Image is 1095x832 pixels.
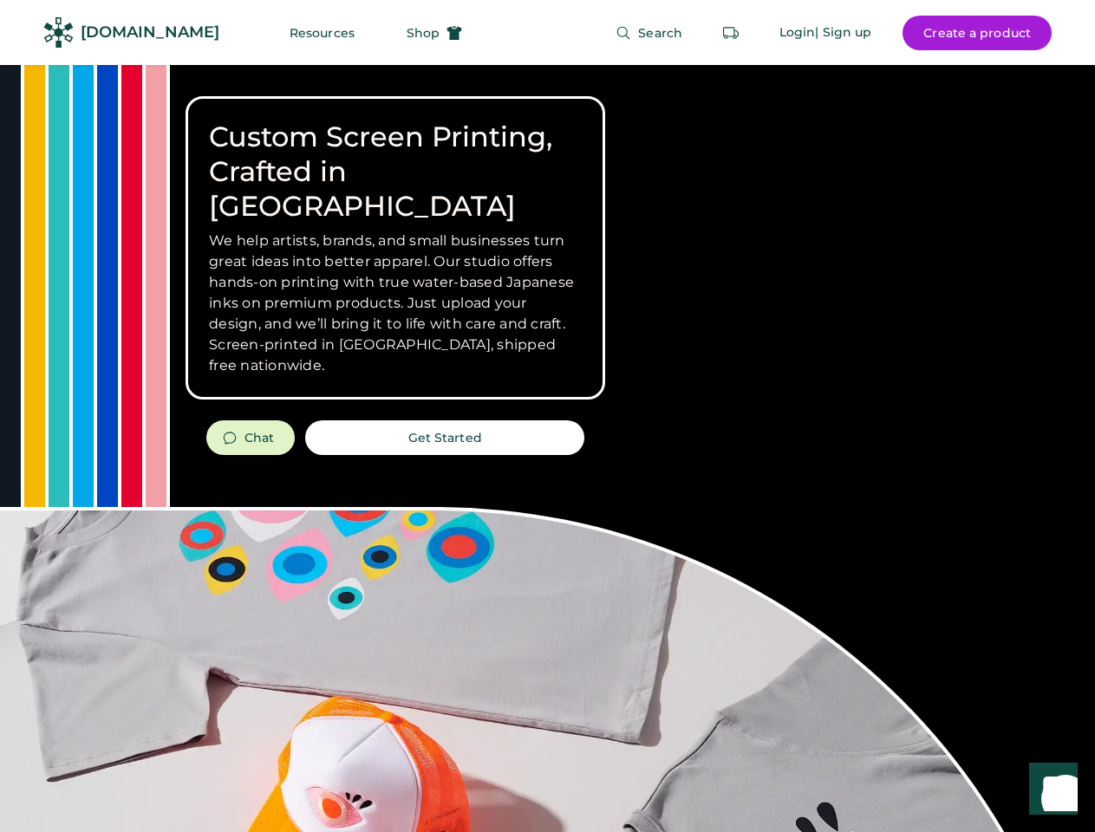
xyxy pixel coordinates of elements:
button: Get Started [305,420,584,455]
button: Chat [206,420,295,455]
div: | Sign up [815,24,871,42]
img: Rendered Logo - Screens [43,17,74,48]
span: Search [638,27,682,39]
button: Resources [269,16,375,50]
button: Shop [386,16,483,50]
span: Shop [407,27,440,39]
button: Search [595,16,703,50]
div: Login [779,24,816,42]
button: Create a product [903,16,1052,50]
h1: Custom Screen Printing, Crafted in [GEOGRAPHIC_DATA] [209,120,582,224]
iframe: Front Chat [1013,754,1087,829]
button: Retrieve an order [714,16,748,50]
h3: We help artists, brands, and small businesses turn great ideas into better apparel. Our studio of... [209,231,582,376]
div: [DOMAIN_NAME] [81,22,219,43]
